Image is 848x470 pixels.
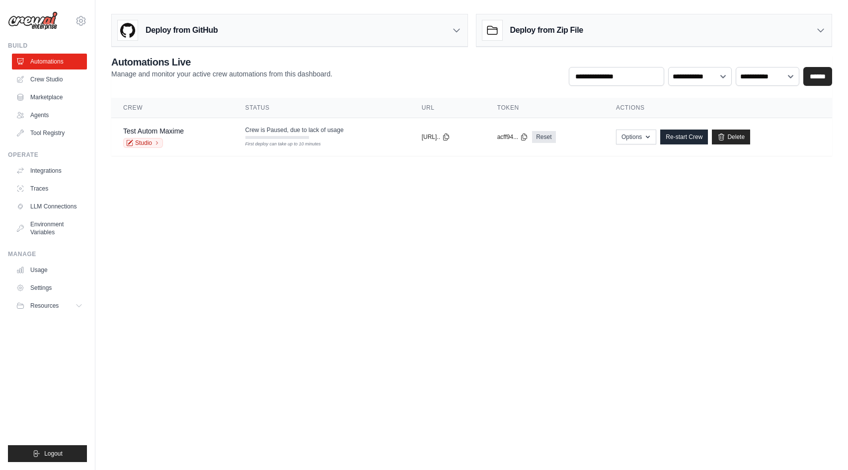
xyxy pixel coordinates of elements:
[44,450,63,458] span: Logout
[111,69,332,79] p: Manage and monitor your active crew automations from this dashboard.
[146,24,218,36] h3: Deploy from GitHub
[245,126,344,134] span: Crew is Paused, due to lack of usage
[485,98,604,118] th: Token
[12,163,87,179] a: Integrations
[660,130,708,144] a: Re-start Crew
[111,98,233,118] th: Crew
[532,131,555,143] a: Reset
[8,42,87,50] div: Build
[410,98,485,118] th: URL
[118,20,138,40] img: GitHub Logo
[8,11,58,30] img: Logo
[510,24,583,36] h3: Deploy from Zip File
[8,151,87,159] div: Operate
[12,89,87,105] a: Marketplace
[497,133,528,141] button: acff94...
[12,216,87,240] a: Environment Variables
[12,298,87,314] button: Resources
[712,130,750,144] a: Delete
[12,125,87,141] a: Tool Registry
[12,107,87,123] a: Agents
[245,141,309,148] div: First deploy can take up to 10 minutes
[12,262,87,278] a: Usage
[12,54,87,69] a: Automations
[8,250,87,258] div: Manage
[123,138,163,148] a: Studio
[12,199,87,214] a: LLM Connections
[111,55,332,69] h2: Automations Live
[233,98,410,118] th: Status
[30,302,59,310] span: Resources
[12,181,87,197] a: Traces
[8,445,87,462] button: Logout
[12,280,87,296] a: Settings
[123,127,184,135] a: Test Autom Maxime
[604,98,832,118] th: Actions
[616,130,656,144] button: Options
[12,71,87,87] a: Crew Studio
